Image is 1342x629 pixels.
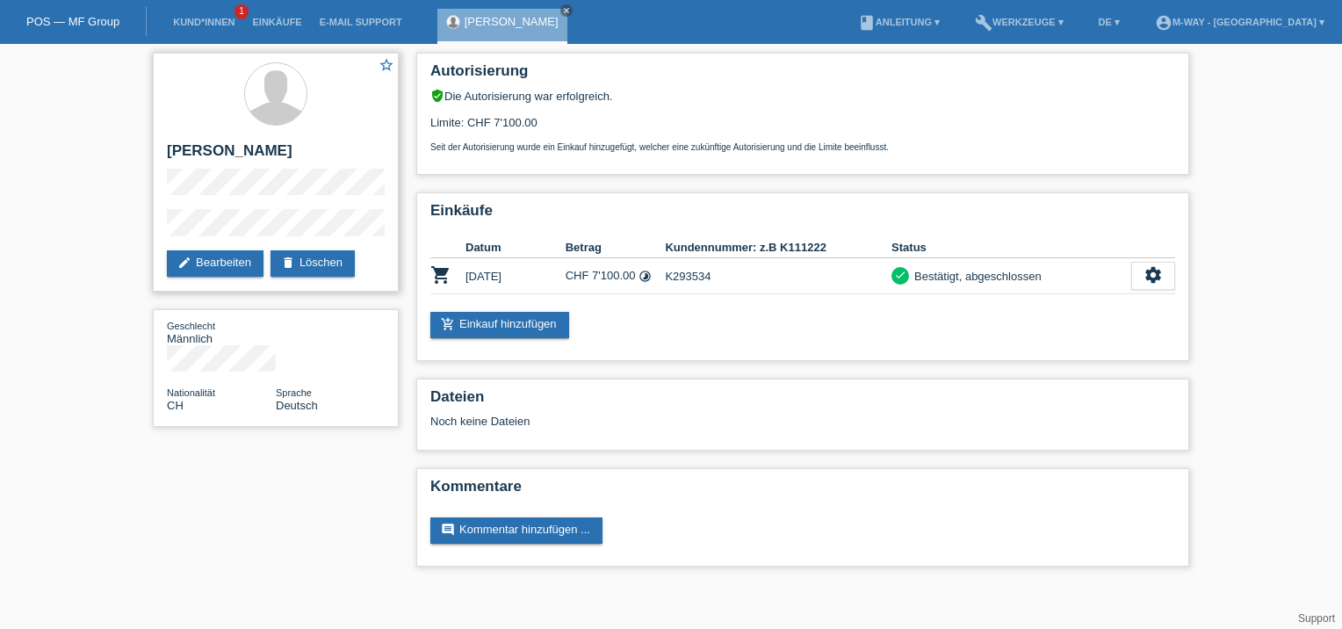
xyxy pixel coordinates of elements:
[430,388,1175,415] h2: Dateien
[966,17,1072,27] a: buildWerkzeuge ▾
[430,415,967,428] div: Noch keine Dateien
[430,202,1175,228] h2: Einkäufe
[566,237,666,258] th: Betrag
[430,62,1175,89] h2: Autorisierung
[234,4,249,19] span: 1
[1144,265,1163,285] i: settings
[665,237,891,258] th: Kundennummer: z.B K111222
[441,523,455,537] i: comment
[430,264,451,286] i: POSP00028215
[560,4,573,17] a: close
[562,6,571,15] i: close
[167,319,276,345] div: Männlich
[379,57,394,76] a: star_border
[430,89,444,103] i: verified_user
[167,321,215,331] span: Geschlecht
[430,517,602,544] a: commentKommentar hinzufügen ...
[271,250,355,277] a: deleteLöschen
[177,256,191,270] i: edit
[276,387,312,398] span: Sprache
[465,15,559,28] a: [PERSON_NAME]
[430,103,1175,152] div: Limite: CHF 7'100.00
[430,142,1175,152] p: Seit der Autorisierung wurde ein Einkauf hinzugefügt, welcher eine zukünftige Autorisierung und d...
[639,270,652,283] i: Fixe Raten (24 Raten)
[243,17,310,27] a: Einkäufe
[1090,17,1129,27] a: DE ▾
[311,17,411,27] a: E-Mail Support
[894,269,906,281] i: check
[167,399,184,412] span: Schweiz
[441,317,455,331] i: add_shopping_cart
[465,258,566,294] td: [DATE]
[665,258,891,294] td: K293534
[858,14,876,32] i: book
[849,17,949,27] a: bookAnleitung ▾
[1146,17,1333,27] a: account_circlem-way - [GEOGRAPHIC_DATA] ▾
[891,237,1131,258] th: Status
[167,142,385,169] h2: [PERSON_NAME]
[465,237,566,258] th: Datum
[430,312,569,338] a: add_shopping_cartEinkauf hinzufügen
[164,17,243,27] a: Kund*innen
[975,14,992,32] i: build
[379,57,394,73] i: star_border
[1298,612,1335,625] a: Support
[430,478,1175,504] h2: Kommentare
[167,250,263,277] a: editBearbeiten
[430,89,1175,103] div: Die Autorisierung war erfolgreich.
[276,399,318,412] span: Deutsch
[281,256,295,270] i: delete
[167,387,215,398] span: Nationalität
[26,15,119,28] a: POS — MF Group
[909,267,1042,286] div: Bestätigt, abgeschlossen
[1155,14,1172,32] i: account_circle
[566,258,666,294] td: CHF 7'100.00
